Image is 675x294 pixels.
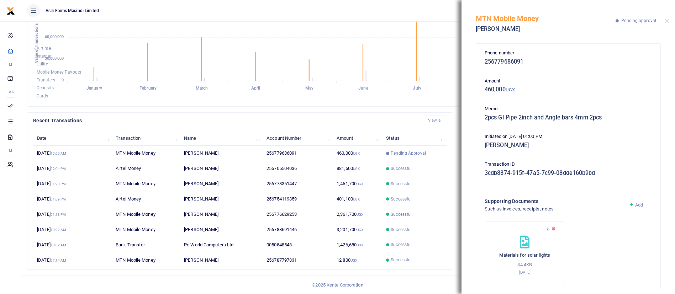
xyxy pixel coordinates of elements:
[357,228,363,232] small: UGX
[180,192,263,207] td: [PERSON_NAME]
[33,146,112,161] td: [DATE]
[112,252,180,267] td: MTN Mobile Money
[86,86,102,91] tspan: January
[333,130,382,146] th: Amount: activate to sort column ascending
[263,192,333,207] td: 256754119359
[51,197,66,201] small: 01:09 PM
[112,146,180,161] td: MTN Mobile Money
[485,49,652,57] p: Phone number
[112,176,180,192] td: MTN Mobile Money
[621,18,656,23] span: Pending approval
[37,93,48,98] span: Cards
[180,237,263,252] td: Pc World Computers Ltd
[51,182,66,186] small: 01:23 PM
[33,192,112,207] td: [DATE]
[353,197,360,201] small: UGX
[37,46,51,51] span: Airtime
[112,161,180,176] td: Airtel Money
[629,202,643,208] a: Add
[180,146,263,161] td: [PERSON_NAME]
[263,161,333,176] td: 256705504036
[45,34,64,39] tspan: 60,000,000
[6,86,15,98] li: Ac
[485,170,652,177] h5: 3cdb8874-915f-47a5-7c99-08dde160b9bd
[391,241,412,248] span: Successful
[485,58,652,65] h5: 256779686091
[6,7,15,15] img: logo-small
[139,86,157,91] tspan: February
[333,161,382,176] td: 881,500
[485,114,652,121] h5: 2pcs GI Pipe 2inch and Angle bars 4mm 2pcs
[112,130,180,146] th: Transaction: activate to sort column ascending
[263,146,333,161] td: 256779686091
[33,130,112,146] th: Date: activate to sort column descending
[6,59,15,70] li: M
[37,86,54,91] span: Deposits
[353,167,360,171] small: UGX
[33,222,112,237] td: [DATE]
[391,165,412,172] span: Successful
[391,196,412,202] span: Successful
[33,237,112,252] td: [DATE]
[333,237,382,252] td: 1,426,680
[492,252,558,258] h6: Materials for solar lights
[6,8,15,13] a: logo-small logo-large logo-large
[263,176,333,192] td: 256778351447
[476,14,616,23] h5: MTN Mobile Money
[37,62,48,67] span: Utility
[333,146,382,161] td: 460,000
[357,213,363,217] small: UGX
[635,202,643,208] span: Add
[485,197,623,205] h4: Supporting Documents
[62,78,64,82] tspan: 0
[112,192,180,207] td: Airtel Money
[51,167,66,171] small: 02:04 PM
[33,117,419,124] h4: Recent Transactions
[413,86,421,91] tspan: July
[425,116,447,125] a: View all
[51,228,67,232] small: 10:22 AM
[51,258,67,262] small: 07:14 AM
[33,252,112,267] td: [DATE]
[476,26,616,33] h5: [PERSON_NAME]
[353,151,360,155] small: UGX
[391,226,412,233] span: Successful
[485,142,652,149] h5: [PERSON_NAME]
[51,151,67,155] small: 10:00 AM
[180,222,263,237] td: [PERSON_NAME]
[485,105,652,113] p: Memo
[43,7,102,14] span: Asili Farms Masindi Limited
[180,130,263,146] th: Name: activate to sort column ascending
[333,176,382,192] td: 1,451,700
[251,86,260,91] tspan: April
[665,18,669,23] button: Close
[263,207,333,222] td: 256776629253
[196,86,208,91] tspan: March
[506,87,515,92] small: UGX
[51,213,66,217] small: 01:13 PM
[519,270,531,275] small: [DATE]
[112,237,180,252] td: Bank Transfer
[37,54,52,59] span: Internet
[34,10,39,63] text: Value of Transactions (UGX )
[180,207,263,222] td: [PERSON_NAME]
[45,56,64,61] tspan: 30,000,000
[485,205,623,213] h4: Such as invoices, receipts, notes
[391,257,412,263] span: Successful
[333,192,382,207] td: 401,100
[180,252,263,267] td: [PERSON_NAME]
[112,222,180,237] td: MTN Mobile Money
[263,237,333,252] td: 0050548548
[180,161,263,176] td: [PERSON_NAME]
[263,130,333,146] th: Account Number: activate to sort column ascending
[37,70,81,75] span: Mobile Money Payouts
[180,176,263,192] td: [PERSON_NAME]
[391,181,412,187] span: Successful
[485,133,652,140] p: Initiated on [DATE] 01:00 PM
[37,77,55,82] span: Transfers
[485,161,652,168] p: Transaction ID
[391,211,412,218] span: Successful
[333,222,382,237] td: 3,201,700
[492,261,558,269] p: 34.4KB
[358,86,368,91] tspan: June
